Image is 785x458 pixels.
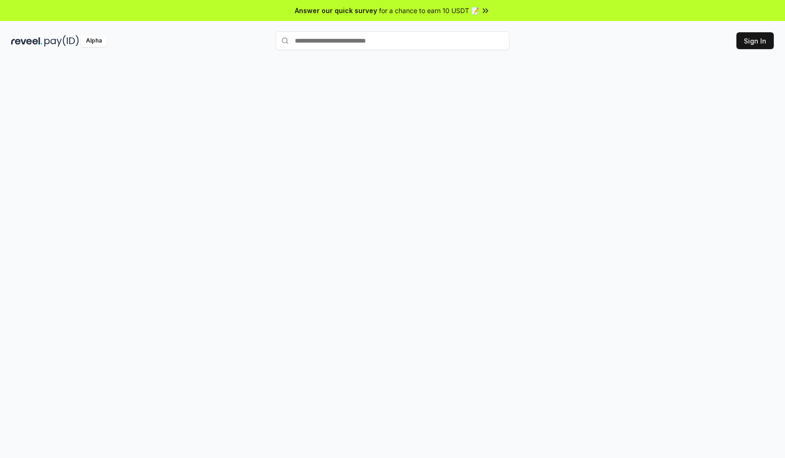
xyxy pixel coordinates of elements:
[295,6,377,15] span: Answer our quick survey
[11,35,43,47] img: reveel_dark
[736,32,774,49] button: Sign In
[379,6,479,15] span: for a chance to earn 10 USDT 📝
[81,35,107,47] div: Alpha
[44,35,79,47] img: pay_id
